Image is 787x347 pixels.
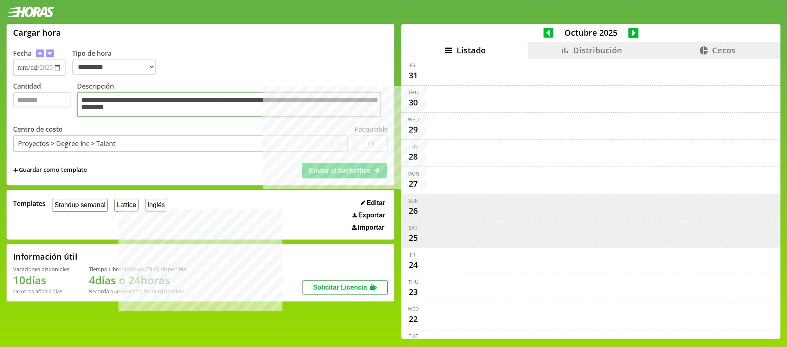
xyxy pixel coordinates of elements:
[145,199,167,212] button: Inglés
[407,285,420,299] div: 23
[401,59,780,338] div: scrollable content
[72,59,156,75] select: Tipo de hora
[407,69,420,82] div: 31
[408,89,419,96] div: Thu
[18,139,116,148] div: Proyectos > Degree Inc > Talent
[408,306,419,313] div: Wed
[114,199,139,212] button: Lattice
[457,45,486,56] span: Listado
[89,288,186,295] div: Recordá que vencen a fin de
[355,125,388,134] label: Facturable
[7,7,54,17] img: logotipo
[366,199,385,207] span: Editar
[77,82,388,119] label: Descripción
[409,224,418,231] div: Sat
[408,116,419,123] div: Wed
[13,49,32,58] label: Fecha
[407,231,420,244] div: 25
[409,143,418,150] div: Tue
[358,212,385,219] span: Exportar
[13,27,61,38] h1: Cargar hora
[72,49,162,76] label: Tipo de hora
[410,251,416,258] div: Fri
[407,313,420,326] div: 22
[408,197,419,204] div: Sun
[13,125,63,134] label: Centro de costo
[407,123,420,136] div: 29
[13,199,45,208] span: Templates
[13,251,77,262] h2: Información útil
[313,284,367,291] span: Solicitar Licencia
[89,265,186,273] div: Tiempo Libre Optativo (TiLO) disponible
[13,82,77,119] label: Cantidad
[553,27,628,38] span: Octubre 2025
[407,150,420,163] div: 28
[358,224,384,231] span: Importar
[358,199,388,207] button: Editar
[89,273,186,288] h1: 4 días o 24 horas
[13,166,18,175] span: +
[407,204,420,217] div: 26
[13,288,69,295] div: De otros años: 0 días
[407,177,420,190] div: 27
[302,163,387,178] button: Enviar al backoffice
[409,333,418,340] div: Tue
[158,288,184,295] b: Diciembre
[408,279,419,285] div: Thu
[309,167,371,174] span: Enviar al backoffice
[407,170,419,177] div: Mon
[303,280,388,295] button: Solicitar Licencia
[407,96,420,109] div: 30
[52,199,108,212] button: Standup semanal
[712,45,735,56] span: Cecos
[350,211,388,219] button: Exportar
[13,273,69,288] h1: 10 días
[13,92,71,107] input: Cantidad
[407,258,420,272] div: 24
[77,92,381,117] textarea: Descripción
[573,45,622,56] span: Distribución
[13,265,69,273] div: Vacaciones disponibles
[13,166,87,175] span: +Guardar como template
[410,62,416,69] div: Fri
